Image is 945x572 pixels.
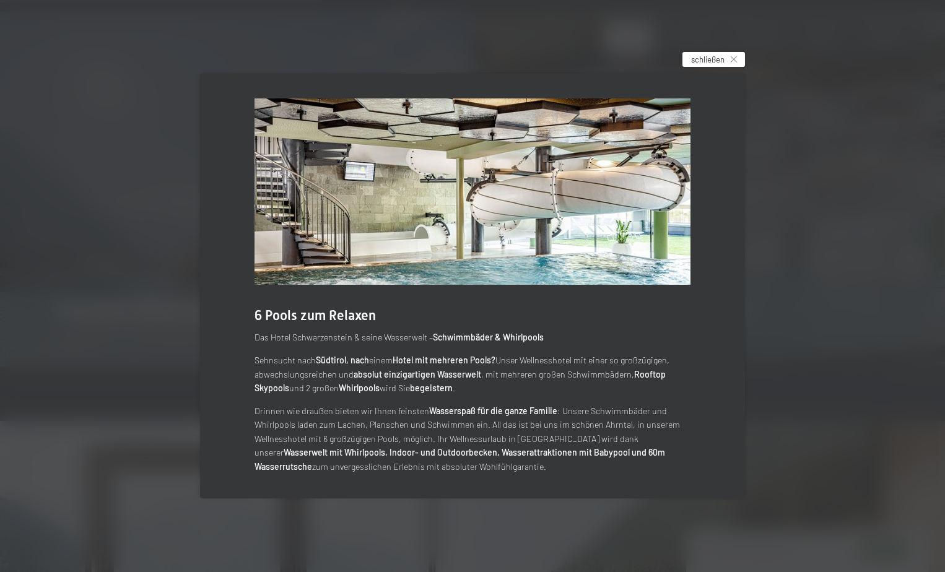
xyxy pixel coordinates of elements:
[255,331,690,345] p: Das Hotel Schwarzenstein & seine Wasserwelt –
[339,383,380,393] strong: Whirlpools
[255,98,690,285] img: Urlaub - Schwimmbad - Sprudelbänke - Babybecken uvw.
[433,332,544,342] strong: Schwimmbäder & Whirlpools
[393,355,495,365] strong: Hotel mit mehreren Pools?
[410,383,453,393] strong: begeistern
[691,54,725,65] span: schließen
[255,308,376,323] span: 6 Pools zum Relaxen
[255,404,690,474] p: Drinnen wie draußen bieten wir Ihnen feinsten : Unsere Schwimmbäder und Whirlpools laden zum Lach...
[316,355,369,365] strong: Südtirol, nach
[354,369,481,379] strong: absolut einzigartigen Wasserwelt
[255,353,690,396] p: Sehnsucht nach einem Unser Wellnesshotel mit einer so großzügigen, abwechslungsreichen und , mit ...
[429,405,557,416] strong: Wasserspaß für die ganze Familie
